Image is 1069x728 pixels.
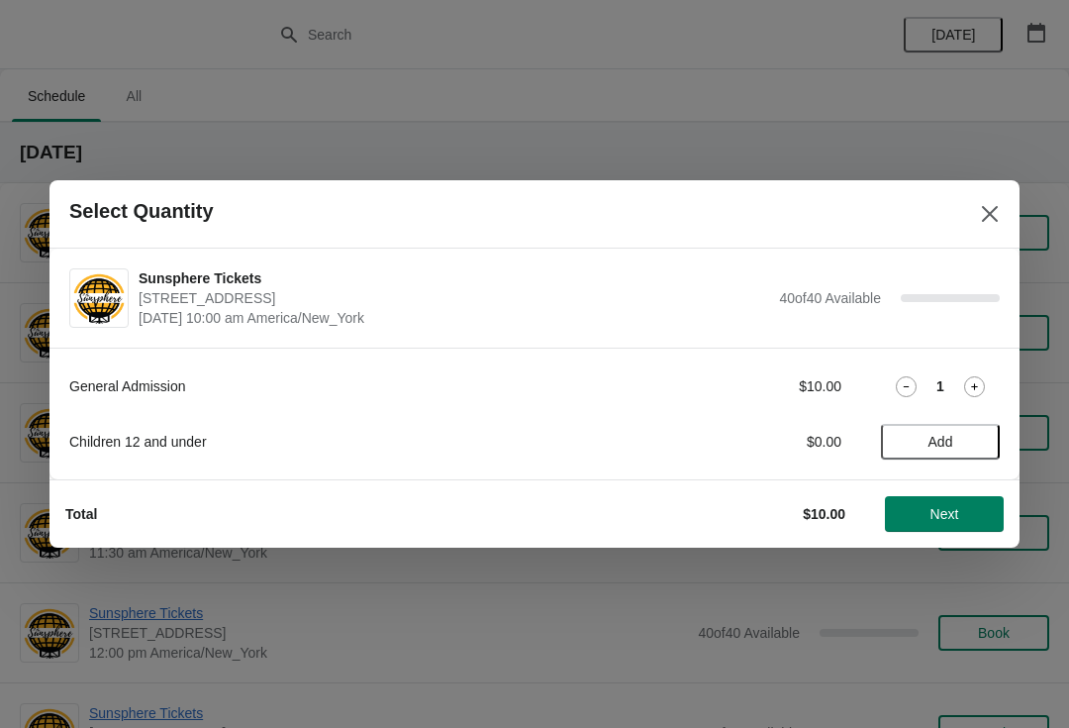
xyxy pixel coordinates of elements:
[936,376,944,396] strong: 1
[69,432,619,452] div: Children 12 and under
[881,424,1000,460] button: Add
[139,288,769,308] span: [STREET_ADDRESS]
[65,506,97,522] strong: Total
[139,308,769,328] span: [DATE] 10:00 am America/New_York
[658,432,841,452] div: $0.00
[885,496,1004,532] button: Next
[803,506,845,522] strong: $10.00
[69,376,619,396] div: General Admission
[139,268,769,288] span: Sunsphere Tickets
[658,376,841,396] div: $10.00
[930,506,959,522] span: Next
[779,290,881,306] span: 40 of 40 Available
[70,271,128,326] img: Sunsphere Tickets | 810 Clinch Avenue, Knoxville, TN, USA | August 28 | 10:00 am America/New_York
[928,434,953,450] span: Add
[69,200,214,223] h2: Select Quantity
[972,196,1008,232] button: Close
